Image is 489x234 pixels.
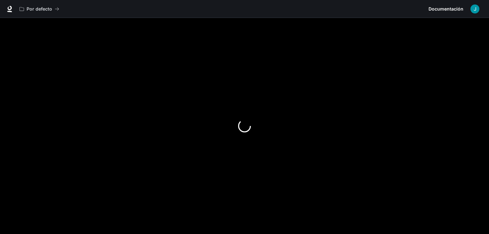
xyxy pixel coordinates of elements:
button: Todos los espacios de trabajo [17,3,62,15]
button: Avatar de usuario [469,3,481,15]
img: Avatar de usuario [470,4,479,13]
font: Por defecto [27,6,52,12]
a: Documentación [426,3,466,15]
font: Documentación [429,6,463,12]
